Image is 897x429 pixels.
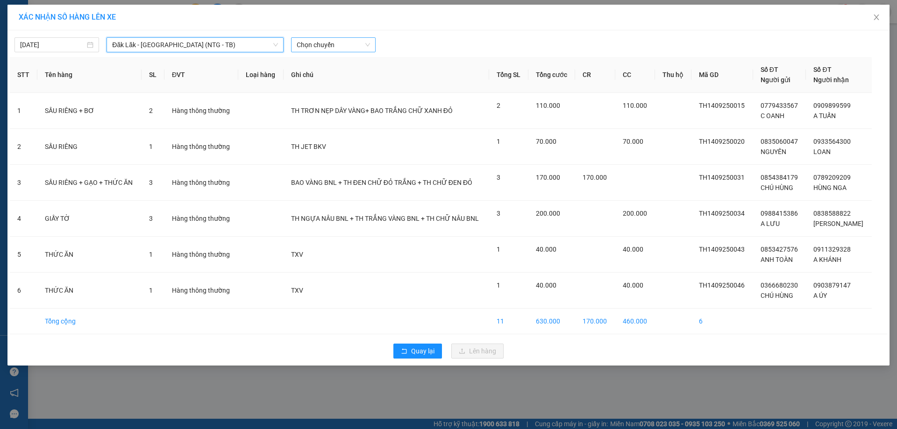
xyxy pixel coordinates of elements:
[37,93,142,129] td: SẦU RIÊNG + BƠ
[37,201,142,237] td: GIẤY TỜ
[411,346,434,356] span: Quay lại
[291,107,453,114] span: TH TRƠN NẸP DÂY VÀNG+ BAO TRẮNG CHỮ XANH ĐỎ
[761,138,798,145] span: 0835060047
[10,57,37,93] th: STT
[761,256,793,263] span: ANH TOÀN
[238,57,283,93] th: Loại hàng
[497,210,500,217] span: 3
[699,102,745,109] span: TH1409250015
[149,143,153,150] span: 1
[699,210,745,217] span: TH1409250034
[497,138,500,145] span: 1
[761,112,784,120] span: C OANH
[699,281,745,289] span: TH1409250046
[536,102,560,109] span: 110.000
[164,57,238,93] th: ĐVT
[149,251,153,258] span: 1
[699,246,745,253] span: TH1409250043
[536,174,560,181] span: 170.000
[10,93,37,129] td: 1
[623,102,647,109] span: 110.000
[623,138,643,145] span: 70.000
[615,57,655,93] th: CC
[813,292,827,299] span: A ÚY
[761,220,780,227] span: A LƯU
[813,102,851,109] span: 0909899599
[761,102,798,109] span: 0779433567
[164,237,238,273] td: Hàng thông thường
[813,246,851,253] span: 0911329328
[761,184,793,191] span: CHÚ HÙNG
[863,5,890,31] button: Close
[615,309,655,334] td: 460.000
[813,281,851,289] span: 0903879147
[297,38,370,52] span: Chọn chuyến
[497,174,500,181] span: 3
[10,237,37,273] td: 5
[623,246,643,253] span: 40.000
[761,148,786,155] span: NGUYÊN
[10,273,37,309] td: 6
[164,273,238,309] td: Hàng thông thường
[20,40,85,50] input: 14/09/2025
[761,292,793,299] span: CHÚ HÙNG
[112,38,278,52] span: Đăk Lăk - Sài Gòn (NTG - TB)
[699,174,745,181] span: TH1409250031
[655,57,691,93] th: Thu hộ
[19,13,116,21] span: XÁC NHẬN SỐ HÀNG LÊN XE
[536,281,556,289] span: 40.000
[813,184,847,191] span: HÙNG NGA
[37,165,142,201] td: SẦU RIÊNG + GẠO + THỨC ĂN
[10,129,37,165] td: 2
[164,201,238,237] td: Hàng thông thường
[813,76,849,84] span: Người nhận
[37,237,142,273] td: THỨC ĂN
[623,210,647,217] span: 200.000
[37,309,142,334] td: Tổng cộng
[291,287,303,294] span: TXV
[37,129,142,165] td: SẦU RIÊNG
[149,107,153,114] span: 2
[575,57,615,93] th: CR
[149,215,153,222] span: 3
[37,273,142,309] td: THỨC ĂN
[273,42,278,48] span: down
[691,309,753,334] td: 6
[291,251,303,258] span: TXV
[813,138,851,145] span: 0933564300
[497,281,500,289] span: 1
[813,256,841,263] span: A KHÁNH
[164,165,238,201] td: Hàng thông thường
[761,66,778,73] span: Số ĐT
[623,281,643,289] span: 40.000
[291,179,472,186] span: BAO VÀNG BNL + TH ĐEN CHỮ ĐỎ TRẮNG + TH CHỮ ĐEN ĐỎ
[813,148,831,155] span: LOAN
[813,220,863,227] span: [PERSON_NAME]
[691,57,753,93] th: Mã GD
[10,165,37,201] td: 3
[149,287,153,294] span: 1
[575,309,615,334] td: 170.000
[451,344,504,359] button: uploadLên hàng
[813,112,836,120] span: A TUẤN
[528,57,575,93] th: Tổng cước
[37,57,142,93] th: Tên hàng
[497,102,500,109] span: 2
[528,309,575,334] td: 630.000
[761,210,798,217] span: 0988415386
[393,344,442,359] button: rollbackQuay lại
[536,210,560,217] span: 200.000
[813,210,851,217] span: 0838588822
[583,174,607,181] span: 170.000
[489,57,528,93] th: Tổng SL
[813,66,831,73] span: Số ĐT
[10,201,37,237] td: 4
[164,93,238,129] td: Hàng thông thường
[761,76,790,84] span: Người gửi
[149,179,153,186] span: 3
[699,138,745,145] span: TH1409250020
[761,246,798,253] span: 0853427576
[813,174,851,181] span: 0789209209
[284,57,489,93] th: Ghi chú
[536,246,556,253] span: 40.000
